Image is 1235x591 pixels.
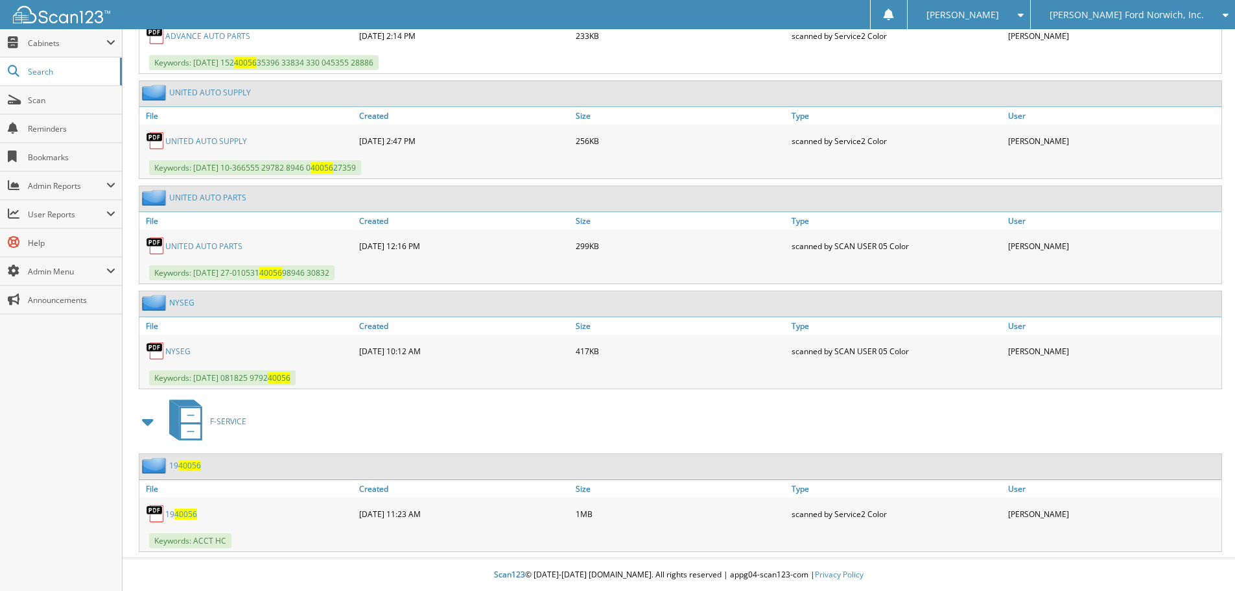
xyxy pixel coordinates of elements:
[572,107,789,125] a: Size
[259,267,282,278] span: 40056
[356,480,572,498] a: Created
[169,87,251,98] a: UNITED AUTO SUPPLY
[174,509,197,520] span: 40056
[178,460,201,471] span: 40056
[788,501,1005,527] div: scanned by Service2 Color
[788,128,1005,154] div: scanned by Service2 Color
[572,212,789,230] a: Size
[311,162,333,173] span: 40056
[210,416,246,427] span: F-SERVICE
[572,128,789,154] div: 256KB
[146,131,165,151] img: PDF.png
[1005,233,1221,259] div: [PERSON_NAME]
[169,460,201,471] a: 1940056
[28,237,115,248] span: Help
[356,212,572,230] a: Created
[572,480,789,498] a: Size
[356,23,572,49] div: [DATE] 2:14 PM
[149,370,296,385] span: Keywords: [DATE] 081825 9792
[149,55,379,70] span: Keywords: [DATE] 152 35396 33834 330 045355 28886
[165,346,191,357] a: NYSEG
[28,152,115,163] span: Bookmarks
[572,501,789,527] div: 1MB
[146,236,165,256] img: PDF.png
[1005,317,1221,335] a: User
[28,123,115,134] span: Reminders
[169,297,194,308] a: NYSEG
[815,569,864,580] a: Privacy Policy
[28,209,106,220] span: User Reports
[28,266,106,277] span: Admin Menu
[1005,107,1221,125] a: User
[788,317,1005,335] a: Type
[123,559,1235,591] div: © [DATE]-[DATE] [DOMAIN_NAME]. All rights reserved | appg04-scan123-com |
[165,136,247,147] a: UNITED AUTO SUPPLY
[1005,501,1221,527] div: [PERSON_NAME]
[356,107,572,125] a: Created
[149,160,361,175] span: Keywords: [DATE] 10-366555 29782 8946 0 27359
[1005,128,1221,154] div: [PERSON_NAME]
[13,6,110,23] img: scan123-logo-white.svg
[142,84,169,101] img: folder2.png
[788,212,1005,230] a: Type
[1005,23,1221,49] div: [PERSON_NAME]
[788,107,1005,125] a: Type
[165,241,242,252] a: UNITED AUTO PARTS
[572,23,789,49] div: 233KB
[165,509,197,520] a: 1940056
[1005,480,1221,498] a: User
[926,11,999,19] span: [PERSON_NAME]
[142,189,169,206] img: folder2.png
[139,212,356,230] a: File
[788,338,1005,364] div: scanned by SCAN USER 05 Color
[28,180,106,191] span: Admin Reports
[142,457,169,474] img: folder2.png
[356,501,572,527] div: [DATE] 11:23 AM
[165,30,250,42] a: ADVANCE AUTO PARTS
[268,372,290,383] span: 40056
[161,396,246,447] a: F-SERVICE
[572,233,789,259] div: 299KB
[1170,529,1235,591] iframe: Chat Widget
[788,23,1005,49] div: scanned by Service2 Color
[139,107,356,125] a: File
[356,338,572,364] div: [DATE] 10:12 AM
[146,26,165,45] img: PDF.png
[149,265,335,280] span: Keywords: [DATE] 27-010531 98946 30832
[788,233,1005,259] div: scanned by SCAN USER 05 Color
[572,338,789,364] div: 417KB
[1005,212,1221,230] a: User
[146,504,165,524] img: PDF.png
[28,295,115,306] span: Announcements
[149,533,231,548] span: Keywords: ACCT HC
[572,317,789,335] a: Size
[356,233,572,259] div: [DATE] 12:16 PM
[169,192,246,203] a: UNITED AUTO PARTS
[28,66,113,77] span: Search
[28,38,106,49] span: Cabinets
[139,317,356,335] a: File
[1005,338,1221,364] div: [PERSON_NAME]
[494,569,525,580] span: Scan123
[356,128,572,154] div: [DATE] 2:47 PM
[1050,11,1204,19] span: [PERSON_NAME] Ford Norwich, Inc.
[28,95,115,106] span: Scan
[142,295,169,311] img: folder2.png
[356,317,572,335] a: Created
[146,341,165,361] img: PDF.png
[234,57,257,68] span: 40056
[139,480,356,498] a: File
[788,480,1005,498] a: Type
